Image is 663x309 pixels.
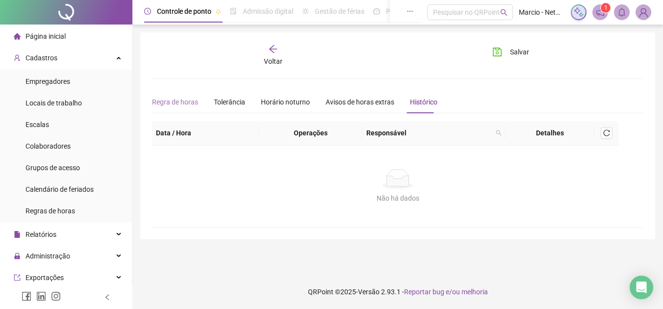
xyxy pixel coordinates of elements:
[25,77,70,85] span: Empregadores
[132,275,663,309] footer: QRPoint © 2025 - 2.93.1 -
[373,8,380,15] span: dashboard
[604,4,608,11] span: 1
[25,231,56,238] span: Relatórios
[404,288,488,296] span: Reportar bug e/ou melhoria
[500,9,508,16] span: search
[14,33,21,40] span: home
[152,121,259,146] th: Data / Hora
[14,274,21,281] span: export
[215,9,221,15] span: pushpin
[243,7,293,15] span: Admissão digital
[22,291,31,301] span: facebook
[407,8,413,15] span: ellipsis
[25,99,82,107] span: Locais de trabalho
[25,274,64,282] span: Exportações
[230,8,237,15] span: file-done
[494,126,504,140] span: search
[25,164,80,172] span: Grupos de acesso
[510,47,529,57] span: Salvar
[25,207,75,215] span: Regras de horas
[506,121,594,146] th: Detalhes
[410,97,437,107] div: Histórico
[636,5,651,20] img: 88154
[261,97,310,107] div: Horário noturno
[302,8,309,15] span: sun
[596,8,605,17] span: notification
[14,253,21,259] span: lock
[603,129,610,136] span: reload
[326,97,394,107] div: Avisos de horas extras
[25,185,94,193] span: Calendário de feriados
[630,276,653,299] div: Open Intercom Messenger
[214,97,245,107] div: Tolerância
[157,7,211,15] span: Controle de ponto
[386,7,424,15] span: Painel do DP
[617,8,626,17] span: bell
[315,7,364,15] span: Gestão de férias
[573,7,584,18] img: sparkle-icon.fc2bf0ac1784a2077858766a79e2daf3.svg
[104,294,111,301] span: left
[51,291,61,301] span: instagram
[164,193,632,204] div: Não há dados
[25,121,49,129] span: Escalas
[492,47,502,57] span: save
[485,44,536,60] button: Salvar
[152,97,198,107] div: Regra de horas
[519,7,565,18] span: Marcio - NetMarcio Telecom
[259,121,362,146] th: Operações
[366,128,492,138] span: Responsável
[601,3,611,13] sup: 1
[25,142,71,150] span: Colaboradores
[268,44,278,54] span: arrow-left
[25,54,57,62] span: Cadastros
[144,8,151,15] span: clock-circle
[25,32,66,40] span: Página inicial
[358,288,380,296] span: Versão
[25,252,70,260] span: Administração
[14,231,21,238] span: file
[14,54,21,61] span: user-add
[36,291,46,301] span: linkedin
[264,57,282,65] span: Voltar
[496,130,502,136] span: search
